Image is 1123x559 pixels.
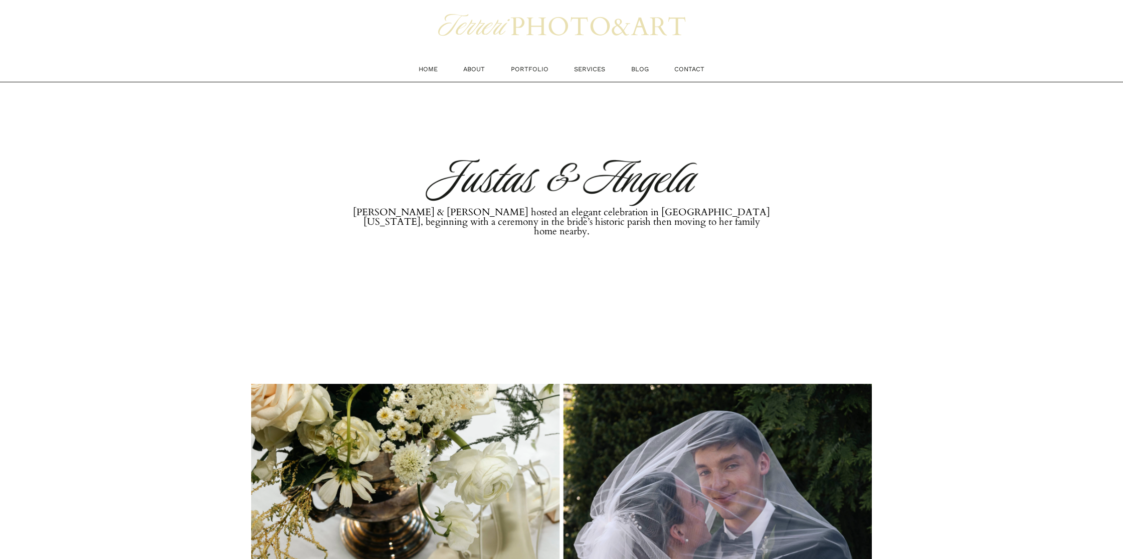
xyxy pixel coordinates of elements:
img: TERRERI PHOTO &amp; ART [436,8,687,46]
a: SERVICES [574,64,605,75]
a: BLOG [631,64,649,75]
a: CONTACT [674,64,704,75]
a: PORTFOLIO [511,64,548,75]
a: ABOUT [463,64,485,75]
h4: [PERSON_NAME] & [PERSON_NAME] hosted an elegant celebration in [GEOGRAPHIC_DATA][US_STATE], begin... [351,208,772,236]
a: HOME [419,64,438,75]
